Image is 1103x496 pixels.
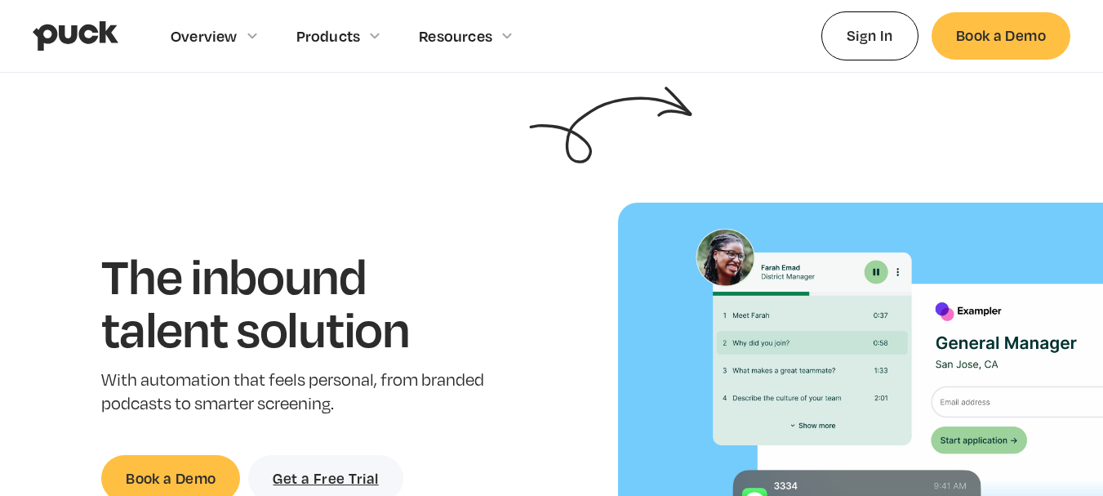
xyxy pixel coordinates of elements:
[296,27,361,45] div: Products
[419,27,492,45] div: Resources
[821,11,918,60] a: Sign In
[101,248,489,355] h1: The inbound talent solution
[101,369,489,416] p: With automation that feels personal, from branded podcasts to smarter screening.
[171,27,238,45] div: Overview
[932,12,1070,59] a: Book a Demo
